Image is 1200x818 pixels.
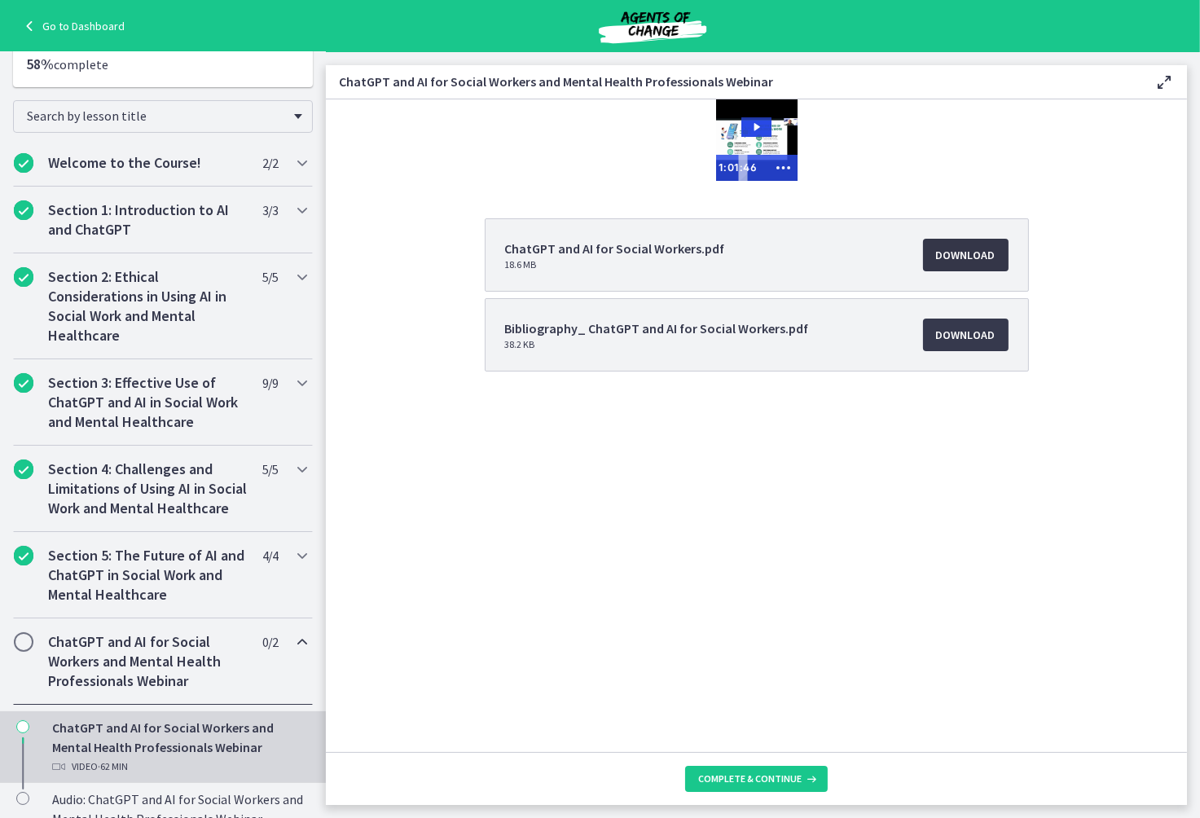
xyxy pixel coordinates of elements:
[555,7,750,46] img: Agents of Change
[20,16,125,36] a: Go to Dashboard
[262,267,278,287] span: 5 / 5
[98,757,128,776] span: · 62 min
[26,55,54,73] span: 58%
[14,373,33,393] i: Completed
[13,100,313,133] div: Search by lesson title
[48,632,247,691] h2: ChatGPT and AI for Social Workers and Mental Health Professionals Webinar
[505,319,809,338] span: Bibliography_ ChatGPT and AI for Social Workers.pdf
[14,200,33,220] i: Completed
[48,373,247,432] h2: Section 3: Effective Use of ChatGPT and AI in Social Work and Mental Healthcare
[48,267,247,345] h2: Section 2: Ethical Considerations in Using AI in Social Work and Mental Healthcare
[14,267,33,287] i: Completed
[505,338,809,351] span: 38.2 KB
[262,546,278,565] span: 4 / 4
[48,153,247,173] h2: Welcome to the Course!
[52,757,306,776] div: Video
[48,200,247,240] h2: Section 1: Introduction to AI and ChatGPT
[262,460,278,479] span: 5 / 5
[936,325,996,345] span: Download
[48,546,247,605] h2: Section 5: The Future of AI and ChatGPT in Social Work and Mental Healthcare
[27,108,286,124] span: Search by lesson title
[698,772,802,785] span: Complete & continue
[339,72,1128,91] h3: ChatGPT and AI for Social Workers and Mental Health Professionals Webinar
[52,718,306,776] div: ChatGPT and AI for Social Workers and Mental Health Professionals Webinar
[923,319,1009,351] a: Download
[14,153,33,173] i: Completed
[505,258,725,271] span: 18.6 MB
[326,99,1187,181] iframe: Video Lesson
[48,460,247,518] h2: Section 4: Challenges and Limitations of Using AI in Social Work and Mental Healthcare
[262,632,278,652] span: 0 / 2
[26,55,300,74] p: complete
[262,153,278,173] span: 2 / 2
[923,239,1009,271] a: Download
[505,239,725,258] span: ChatGPT and AI for Social Workers.pdf
[685,766,828,792] button: Complete & continue
[14,546,33,565] i: Completed
[262,200,278,220] span: 3 / 3
[14,460,33,479] i: Completed
[936,245,996,265] span: Download
[262,373,278,393] span: 9 / 9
